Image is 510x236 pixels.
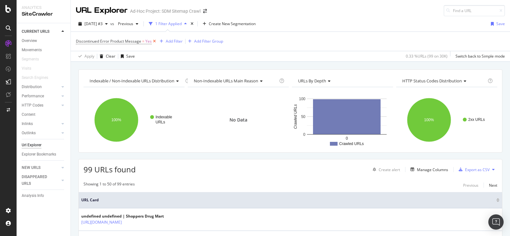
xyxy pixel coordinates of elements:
[118,51,135,61] button: Save
[22,56,45,63] a: Segments
[22,102,43,109] div: HTTP Codes
[186,38,223,45] button: Add Filter Group
[22,130,36,136] div: Outlinks
[81,213,164,219] div: undefined undefined | Shoppers Drug Mart
[189,21,195,27] div: times
[115,21,133,26] span: Previous
[194,38,223,44] div: Add Filter Group
[229,117,247,123] span: No Data
[209,21,256,26] span: Create New Segmentation
[465,167,490,172] div: Export as CSV
[142,38,144,44] span: =
[339,142,364,146] text: Crawled URLs
[126,53,135,59] div: Save
[106,53,115,59] div: Clear
[22,111,66,118] a: Content
[424,118,434,122] text: 100%
[408,166,448,173] button: Manage Columns
[88,76,184,86] h4: Indexable / Non-Indexable URLs Distribution
[145,37,152,46] span: Yes
[396,92,496,148] svg: A chart.
[22,164,60,171] a: NEW URLS
[166,38,183,44] div: Add Filter
[157,38,183,45] button: Add Filter
[22,192,44,199] div: Analysis Info
[155,21,182,26] div: 1 Filter Applied
[22,174,54,187] div: DISAPPEARED URLS
[463,183,478,188] div: Previous
[110,21,115,26] span: vs
[84,181,135,189] div: Showing 1 to 50 of 99 entries
[489,183,497,188] div: Next
[22,74,55,81] a: Search Engines
[146,19,189,29] button: 1 Filter Applied
[298,78,326,84] span: URLs by Depth
[84,164,136,175] span: 99 URLs found
[22,121,60,127] a: Inlinks
[22,130,60,136] a: Outlinks
[22,93,44,100] div: Performance
[455,53,505,59] div: Switch back to Simple mode
[130,8,200,14] div: Ad-Hoc Project: SDM Sitemap Crawl
[22,93,60,100] a: Performance
[76,51,94,61] button: Apply
[489,181,497,189] button: Next
[22,38,66,44] a: Overview
[417,167,448,172] div: Manage Columns
[115,19,141,29] button: Previous
[346,136,348,141] text: 0
[90,78,174,84] span: Indexable / Non-Indexable URLs distribution
[22,47,66,53] a: Movements
[401,76,486,86] h4: HTTP Status Codes Distribution
[22,192,66,199] a: Analysis Info
[22,151,66,158] a: Explorer Bookmarks
[22,56,39,63] div: Segments
[303,132,305,137] text: 0
[22,65,38,72] a: Visits
[22,74,48,81] div: Search Engines
[193,76,278,86] h4: Non-Indexable URLs Main Reason
[84,53,94,59] div: Apply
[496,21,505,26] div: Save
[456,164,490,175] button: Export as CSV
[22,164,40,171] div: NEW URLS
[22,84,42,90] div: Distribution
[444,5,505,16] input: Find a URL
[22,102,60,109] a: HTTP Codes
[22,47,42,53] div: Movements
[488,214,504,230] div: Open Intercom Messenger
[81,197,495,203] span: URL Card
[370,164,400,175] button: Create alert
[200,19,258,29] button: Create New Segmentation
[97,51,115,61] button: Clear
[22,151,56,158] div: Explorer Bookmarks
[84,92,183,148] svg: A chart.
[22,28,60,35] a: CURRENT URLS
[156,120,165,124] text: URLs
[488,19,505,29] button: Save
[22,10,65,18] div: SiteCrawler
[402,78,462,84] span: HTTP Status Codes Distribution
[22,5,65,10] div: Analytics
[22,142,66,149] a: Url Explorer
[463,181,478,189] button: Previous
[297,76,387,86] h4: URLs by Depth
[301,115,306,119] text: 50
[76,38,141,44] span: Discontinued Error Product Message
[468,117,485,122] text: 2xx URLs
[22,121,33,127] div: Inlinks
[293,104,298,129] text: Crawled URLs
[299,97,305,101] text: 100
[406,53,448,59] div: 0.33 % URLs ( 99 on 30K )
[194,78,258,84] span: Non-Indexable URLs Main Reason
[292,92,392,148] svg: A chart.
[22,84,60,90] a: Distribution
[203,9,207,13] div: arrow-right-arrow-left
[22,65,31,72] div: Visits
[379,167,400,172] div: Create alert
[81,219,122,226] a: [URL][DOMAIN_NAME]
[22,174,60,187] a: DISAPPEARED URLS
